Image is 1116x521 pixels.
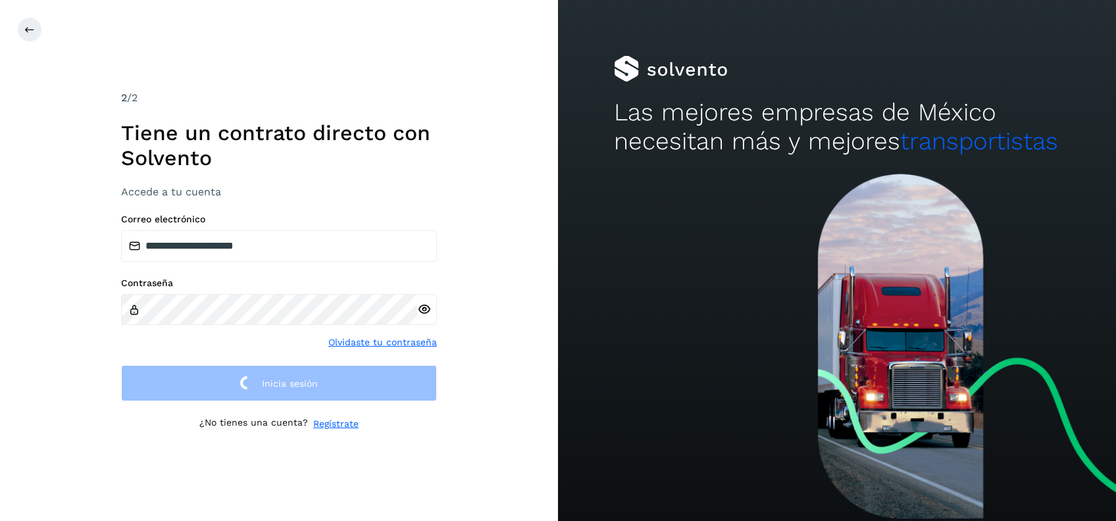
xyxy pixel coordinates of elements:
[121,278,437,289] label: Contraseña
[121,214,437,225] label: Correo electrónico
[199,417,308,431] p: ¿No tienes una cuenta?
[262,379,318,388] span: Inicia sesión
[313,417,359,431] a: Regístrate
[614,98,1060,157] h2: Las mejores empresas de México necesitan más y mejores
[121,91,127,104] span: 2
[328,335,437,349] a: Olvidaste tu contraseña
[121,90,437,106] div: /2
[121,120,437,171] h1: Tiene un contrato directo con Solvento
[900,127,1058,155] span: transportistas
[121,186,437,198] h3: Accede a tu cuenta
[121,365,437,401] button: Inicia sesión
